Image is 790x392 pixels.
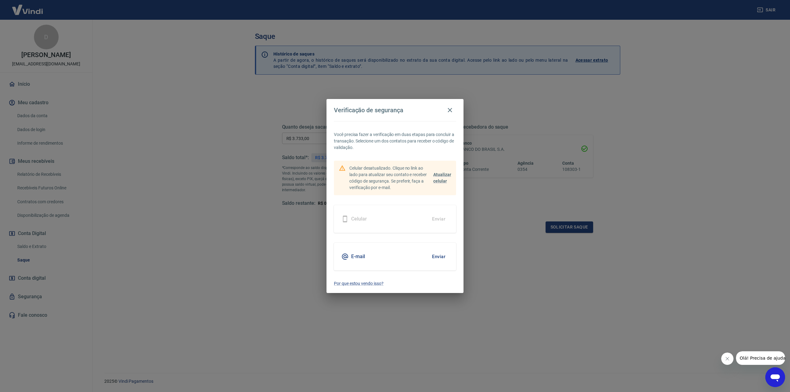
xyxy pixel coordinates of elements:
[433,171,451,184] a: Atualizar celular
[334,106,403,114] h4: Verificação de segurança
[351,254,365,260] h5: E-mail
[429,250,449,263] button: Enviar
[765,367,785,387] iframe: Botão para abrir a janela de mensagens
[4,4,52,9] span: Olá! Precisa de ajuda?
[433,172,451,184] span: Atualizar celular
[736,351,785,365] iframe: Mensagem da empresa
[334,131,456,151] p: Você precisa fazer a verificação em duas etapas para concluir a transação. Selecione um dos conta...
[351,216,367,222] h5: Celular
[349,165,431,191] p: Celular desatualizado. Clique no link ao lado para atualizar seu contato e receber código de segu...
[334,280,456,287] a: Por que estou vendo isso?
[721,353,734,365] iframe: Fechar mensagem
